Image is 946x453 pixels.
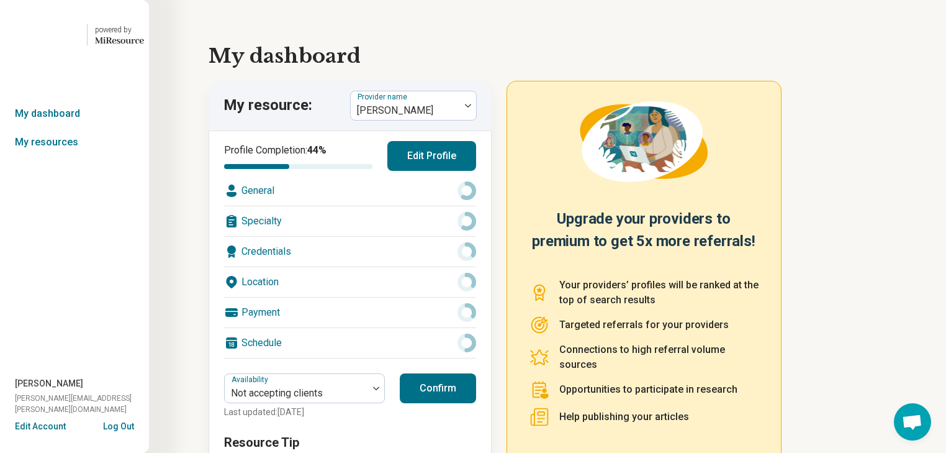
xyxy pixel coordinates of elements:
img: Geode Health [5,20,79,50]
h1: My dashboard [209,41,886,71]
div: General [224,176,476,206]
button: Confirm [400,373,476,403]
p: Connections to high referral volume sources [559,342,759,372]
label: Provider name [358,93,410,101]
p: Last updated: [DATE] [224,406,385,419]
p: My resource: [223,95,312,116]
div: Payment [224,298,476,327]
div: Profile Completion: [224,143,372,169]
div: Schedule [224,328,476,358]
div: powered by [95,24,144,35]
h3: Resource Tip [224,434,476,451]
div: Location [224,267,476,297]
label: Availability [232,375,271,384]
p: Help publishing your articles [559,410,689,424]
span: 44 % [307,144,327,156]
p: Targeted referrals for your providers [559,318,729,332]
span: [PERSON_NAME] [15,377,83,390]
span: [PERSON_NAME][EMAIL_ADDRESS][PERSON_NAME][DOMAIN_NAME] [15,393,149,415]
div: Specialty [224,206,476,236]
div: Credentials [224,237,476,267]
p: Your providers’ profiles will be ranked at the top of search results [559,278,759,308]
p: Opportunities to participate in research [559,382,737,397]
a: Geode Healthpowered by [5,20,144,50]
button: Edit Profile [387,141,476,171]
button: Edit Account [15,420,66,433]
button: Log Out [103,420,134,430]
div: Open chat [894,403,931,441]
h2: Upgrade your providers to premium to get 5x more referrals! [529,208,759,263]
